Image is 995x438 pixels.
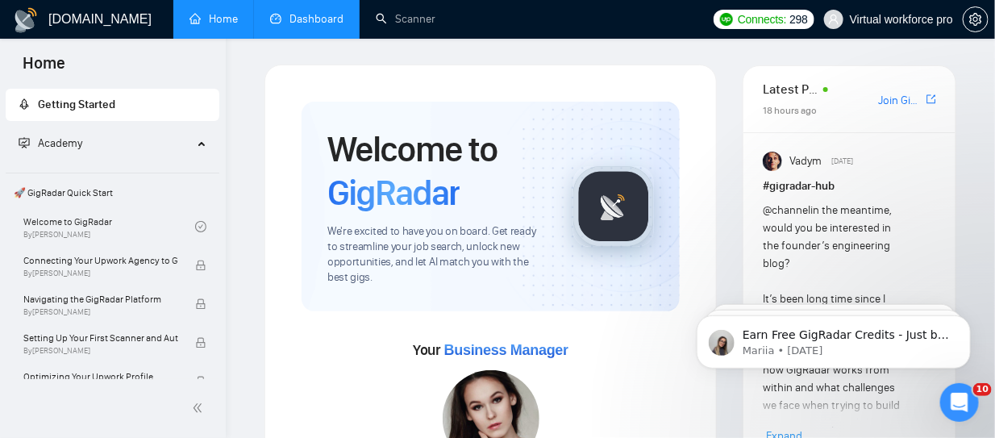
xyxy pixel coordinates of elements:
a: Join GigRadar Slack Community [878,92,923,110]
img: logo [13,7,39,33]
h1: # gigradar-hub [763,177,936,195]
span: 298 [789,10,807,28]
span: @channel [763,203,810,217]
span: Latest Posts from the GigRadar Community [763,79,818,99]
span: lock [195,337,206,348]
span: Navigating the GigRadar Platform [23,291,178,307]
h1: Welcome to [327,127,547,215]
span: Optimizing Your Upwork Profile [23,369,178,385]
span: lock [195,298,206,310]
p: Message from Mariia, sent 8w ago [70,62,278,77]
span: Getting Started [38,98,115,111]
span: Academy [38,136,82,150]
span: We're excited to have you on board. Get ready to streamline your job search, unlock new opportuni... [327,224,547,286]
span: double-left [192,400,208,416]
span: Connecting Your Upwork Agency to GigRadar [23,252,178,269]
iframe: Intercom live chat [940,383,979,422]
span: Setting Up Your First Scanner and Auto-Bidder [23,330,178,346]
span: rocket [19,98,30,110]
span: 🚀 GigRadar Quick Start [7,177,218,209]
span: 10 [973,383,992,396]
a: dashboardDashboard [270,12,343,26]
span: Home [10,52,78,86]
span: lock [195,376,206,387]
img: Vadym [763,152,782,171]
span: Vadym [789,152,822,170]
span: Academy [19,136,82,150]
span: By [PERSON_NAME] [23,346,178,356]
span: Connects: [738,10,786,28]
span: Business Manager [444,342,568,358]
span: fund-projection-screen [19,137,30,148]
button: setting [963,6,989,32]
span: By [PERSON_NAME] [23,307,178,317]
a: searchScanner [376,12,435,26]
span: Your [413,341,568,359]
iframe: Intercom notifications message [672,282,995,394]
span: lock [195,260,206,271]
span: [DATE] [832,154,854,169]
span: export [926,93,936,106]
img: upwork-logo.png [720,13,733,26]
a: Welcome to GigRadarBy[PERSON_NAME] [23,209,195,244]
a: export [926,92,936,107]
a: homeHome [189,12,238,26]
span: GigRadar [327,171,460,215]
li: Getting Started [6,89,219,121]
span: check-circle [195,221,206,232]
span: user [828,14,839,25]
span: 18 hours ago [763,105,817,116]
img: gigradar-logo.png [573,166,654,247]
a: setting [963,13,989,26]
span: By [PERSON_NAME] [23,269,178,278]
